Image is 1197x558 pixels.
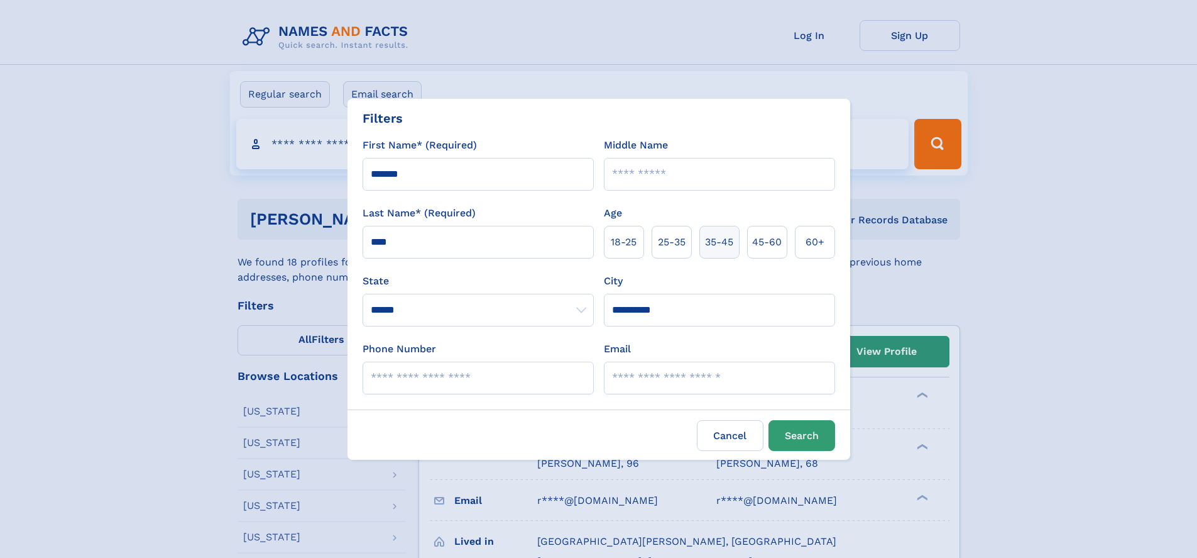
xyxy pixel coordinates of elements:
span: 60+ [806,235,824,250]
span: 18‑25 [611,235,637,250]
label: Age [604,206,622,221]
label: Cancel [697,420,763,451]
label: Last Name* (Required) [363,206,476,221]
span: 45‑60 [752,235,782,250]
label: Middle Name [604,138,668,153]
span: 25‑35 [658,235,686,250]
label: First Name* (Required) [363,138,477,153]
label: Email [604,342,631,357]
label: City [604,274,623,289]
span: 35‑45 [705,235,733,250]
label: State [363,274,594,289]
label: Phone Number [363,342,436,357]
div: Filters [363,109,403,128]
button: Search [768,420,835,451]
